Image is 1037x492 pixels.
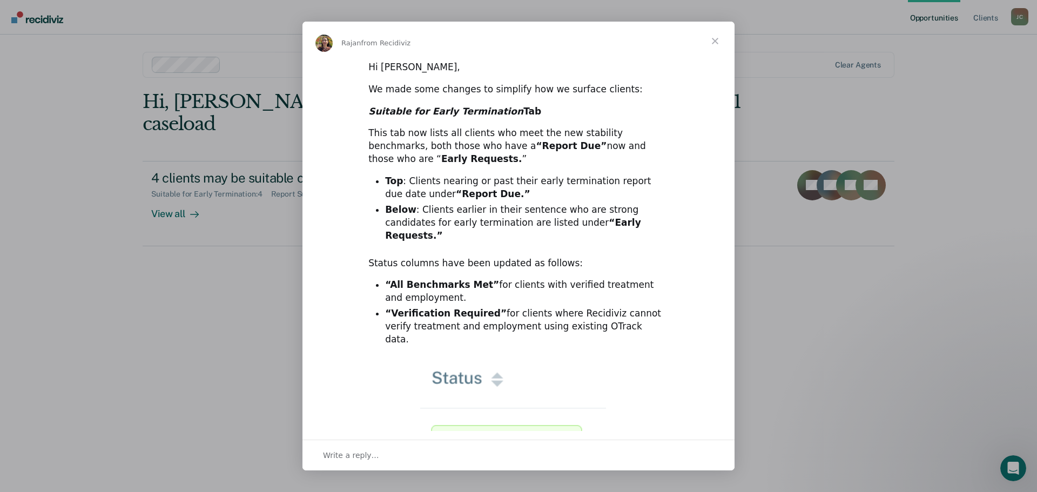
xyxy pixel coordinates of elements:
[696,22,735,60] span: Close
[536,140,607,151] b: “Report Due”
[385,308,507,319] b: “Verification Required”
[368,106,523,117] i: Suitable for Early Termination
[385,204,669,242] li: : Clients earlier in their sentence who are strong candidates for early termination are listed under
[323,448,379,462] span: Write a reply…
[368,61,669,74] div: Hi [PERSON_NAME],
[441,153,522,164] b: Early Requests.
[361,39,411,47] span: from Recidiviz
[341,39,361,47] span: Rajan
[368,127,669,165] div: This tab now lists all clients who meet the new stability benchmarks, both those who have a now a...
[385,279,499,290] b: “All Benchmarks Met”
[368,106,541,117] b: Tab
[302,440,735,470] div: Open conversation and reply
[385,176,403,186] b: Top
[368,83,669,96] div: We made some changes to simplify how we surface clients:
[368,257,669,270] div: Status columns have been updated as follows:
[385,307,669,346] li: for clients where Recidiviz cannot verify treatment and employment using existing OTrack data.
[385,175,669,201] li: : Clients nearing or past their early termination report due date under
[456,188,530,199] b: “Report Due.”
[385,217,641,241] b: “Early Requests.”
[385,279,669,305] li: for clients with verified treatment and employment.
[385,204,416,215] b: Below
[315,35,333,52] img: Profile image for Rajan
